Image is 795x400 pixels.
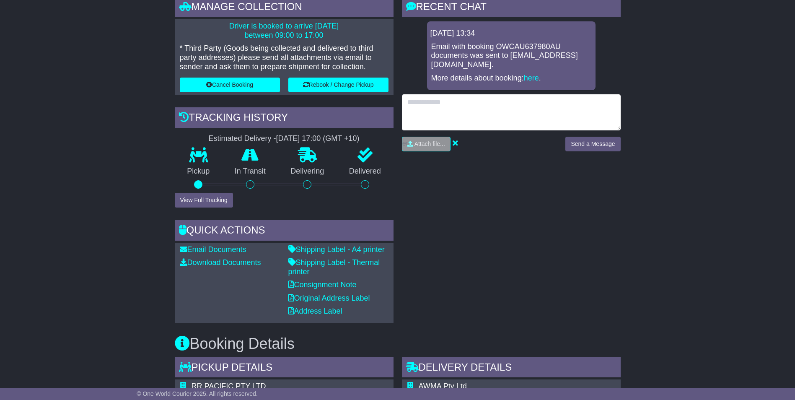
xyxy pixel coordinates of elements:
h3: Booking Details [175,335,621,352]
a: Email Documents [180,245,246,254]
p: Delivering [278,167,337,176]
a: Consignment Note [288,281,357,289]
a: Address Label [288,307,342,315]
div: Delivery Details [402,357,621,380]
a: here [524,74,539,82]
p: More details about booking: . [431,74,591,83]
span: RR PACIFIC PTY LTD [192,382,266,390]
button: Cancel Booking [180,78,280,92]
span: AWMA Pty Ltd [419,382,467,390]
p: Delivered [337,167,394,176]
div: Tracking history [175,107,394,130]
p: Pickup [175,167,223,176]
a: Shipping Label - A4 printer [288,245,385,254]
a: Shipping Label - Thermal printer [288,258,380,276]
button: Send a Message [565,137,620,151]
div: [DATE] 13:34 [430,29,592,38]
div: [DATE] 17:00 (GMT +10) [276,134,360,143]
p: Driver is booked to arrive [DATE] between 09:00 to 17:00 [180,22,388,40]
button: Rebook / Change Pickup [288,78,388,92]
button: View Full Tracking [175,193,233,208]
p: In Transit [222,167,278,176]
div: Estimated Delivery - [175,134,394,143]
div: Pickup Details [175,357,394,380]
a: Original Address Label [288,294,370,302]
a: Download Documents [180,258,261,267]
p: * Third Party (Goods being collected and delivered to third party addresses) please send all atta... [180,44,388,71]
p: Email with booking OWCAU637980AU documents was sent to [EMAIL_ADDRESS][DOMAIN_NAME]. [431,42,591,70]
span: © One World Courier 2025. All rights reserved. [137,390,258,397]
div: Quick Actions [175,220,394,243]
